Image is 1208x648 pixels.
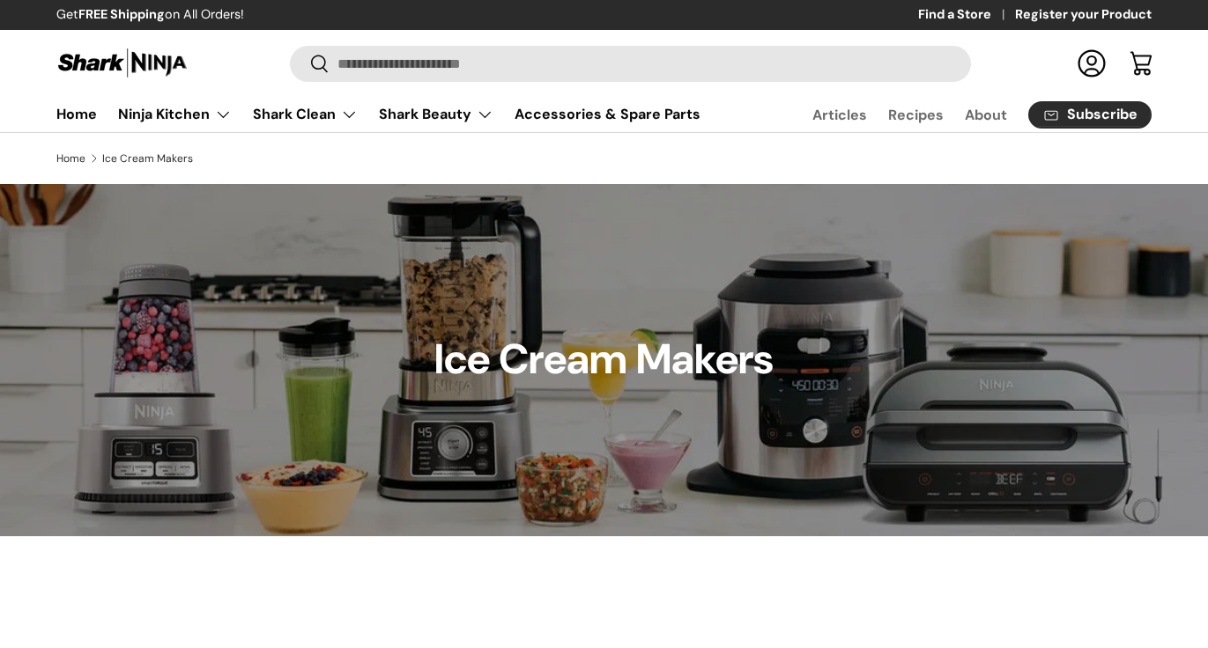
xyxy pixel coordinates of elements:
summary: Shark Beauty [368,97,504,132]
h1: Ice Cream Makers [434,334,774,386]
a: Find a Store [918,5,1015,25]
a: Articles [812,98,867,132]
a: Shark Beauty [379,97,493,132]
summary: Ninja Kitchen [107,97,242,132]
img: Shark Ninja Philippines [56,46,189,80]
a: Subscribe [1028,101,1152,129]
nav: Primary [56,97,700,132]
strong: FREE Shipping [78,6,165,22]
a: Shark Clean [253,97,358,132]
a: About [965,98,1007,132]
a: Register your Product [1015,5,1152,25]
a: Accessories & Spare Parts [515,97,700,131]
nav: Breadcrumbs [56,151,1152,166]
span: Subscribe [1067,107,1138,121]
a: Home [56,97,97,131]
p: Get on All Orders! [56,5,244,25]
a: Ninja Kitchen [118,97,232,132]
nav: Secondary [770,97,1152,132]
summary: Shark Clean [242,97,368,132]
a: Home [56,153,85,164]
a: Recipes [888,98,944,132]
a: Ice Cream Makers [102,153,193,164]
